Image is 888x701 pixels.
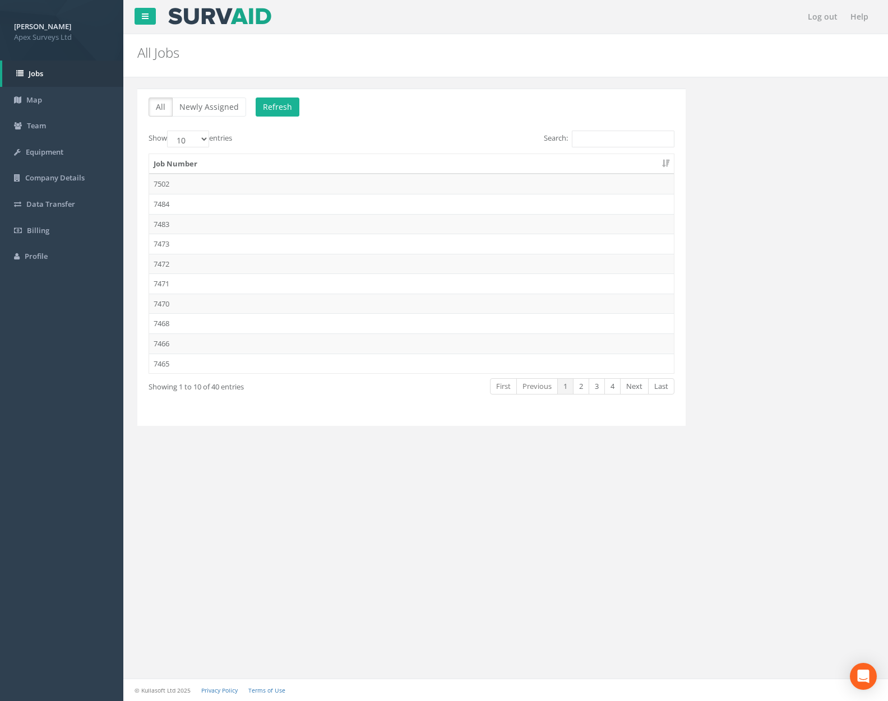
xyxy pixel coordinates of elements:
[149,214,674,234] td: 7483
[26,199,75,209] span: Data Transfer
[256,98,299,117] button: Refresh
[557,378,573,394] a: 1
[149,234,674,254] td: 7473
[149,377,358,392] div: Showing 1 to 10 of 40 entries
[149,131,232,147] label: Show entries
[137,45,748,60] h2: All Jobs
[149,194,674,214] td: 7484
[27,120,46,131] span: Team
[149,254,674,274] td: 7472
[29,68,43,78] span: Jobs
[149,313,674,333] td: 7468
[149,333,674,354] td: 7466
[516,378,558,394] a: Previous
[25,251,48,261] span: Profile
[25,173,85,183] span: Company Details
[572,131,674,147] input: Search:
[149,154,674,174] th: Job Number: activate to sort column ascending
[149,98,173,117] button: All
[14,32,109,43] span: Apex Surveys Ltd
[149,354,674,374] td: 7465
[135,686,191,694] small: © Kullasoft Ltd 2025
[167,131,209,147] select: Showentries
[149,294,674,314] td: 7470
[201,686,238,694] a: Privacy Policy
[490,378,517,394] a: First
[544,131,674,147] label: Search:
[172,98,246,117] button: Newly Assigned
[26,95,42,105] span: Map
[2,61,123,87] a: Jobs
[589,378,605,394] a: 3
[26,147,63,157] span: Equipment
[27,225,49,235] span: Billing
[149,273,674,294] td: 7471
[248,686,285,694] a: Terms of Use
[14,21,71,31] strong: [PERSON_NAME]
[850,663,877,690] div: Open Intercom Messenger
[648,378,674,394] a: Last
[620,378,649,394] a: Next
[573,378,589,394] a: 2
[149,174,674,194] td: 7502
[14,18,109,42] a: [PERSON_NAME] Apex Surveys Ltd
[604,378,621,394] a: 4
